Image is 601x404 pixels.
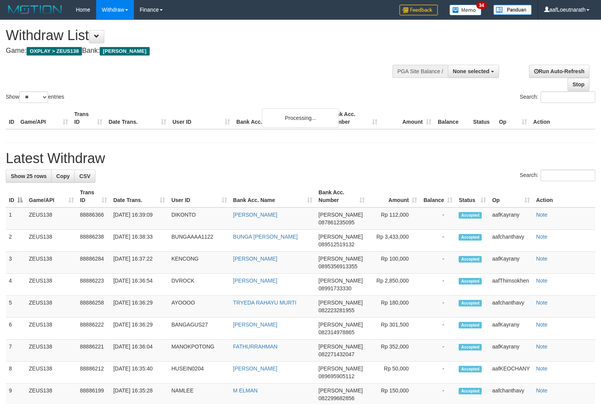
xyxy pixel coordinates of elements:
span: Accepted [459,234,482,241]
span: Accepted [459,212,482,219]
td: ZEUS138 [26,340,77,362]
span: Accepted [459,278,482,284]
img: Button%20Memo.svg [449,5,482,15]
td: ZEUS138 [26,252,77,274]
a: Note [536,300,548,306]
span: None selected [453,68,489,74]
td: AYOOOO [168,296,230,318]
th: Status [470,107,496,129]
span: Copy 087861235095 to clipboard [319,219,354,226]
span: Accepted [459,300,482,306]
span: Copy [56,173,70,179]
span: Accepted [459,366,482,372]
th: Balance [434,107,470,129]
button: None selected [448,65,499,78]
th: Amount [381,107,434,129]
input: Search: [541,91,595,103]
th: Bank Acc. Name [233,107,326,129]
a: Note [536,212,548,218]
th: Date Trans.: activate to sort column ascending [110,185,168,207]
th: Amount: activate to sort column ascending [368,185,421,207]
td: [DATE] 16:35:40 [110,362,168,384]
a: [PERSON_NAME] [233,278,277,284]
td: 88886238 [77,230,110,252]
a: [PERSON_NAME] [233,365,277,372]
label: Search: [520,91,595,103]
td: 88886366 [77,207,110,230]
td: Rp 180,000 [368,296,421,318]
span: [PERSON_NAME] [319,256,363,262]
span: [PERSON_NAME] [100,47,149,56]
td: ZEUS138 [26,362,77,384]
span: Accepted [459,344,482,350]
td: Rp 2,850,000 [368,274,421,296]
th: Bank Acc. Number [326,107,380,129]
a: [PERSON_NAME] [233,212,277,218]
td: - [420,207,456,230]
span: [PERSON_NAME] [319,278,363,284]
td: MANOKPOTONG [168,340,230,362]
td: Rp 100,000 [368,252,421,274]
td: ZEUS138 [26,274,77,296]
a: Copy [51,170,75,183]
td: aafKayrany [489,252,533,274]
td: - [420,362,456,384]
td: - [420,318,456,340]
td: [DATE] 16:39:09 [110,207,168,230]
span: Show 25 rows [11,173,47,179]
a: M ELMAN [233,387,258,394]
th: Date Trans. [105,107,169,129]
span: Copy 082271432047 to clipboard [319,351,354,357]
td: 2 [6,230,26,252]
h1: Latest Withdraw [6,151,595,166]
a: Note [536,256,548,262]
td: 88886223 [77,274,110,296]
span: [PERSON_NAME] [319,212,363,218]
span: Copy 0895356913355 to clipboard [319,263,357,269]
td: - [420,340,456,362]
td: [DATE] 16:38:33 [110,230,168,252]
a: Note [536,365,548,372]
span: Copy 089512519132 to clipboard [319,241,354,247]
span: Accepted [459,322,482,328]
span: 34 [476,2,487,9]
label: Show entries [6,91,64,103]
select: Showentries [19,91,48,103]
a: Note [536,387,548,394]
td: ZEUS138 [26,207,77,230]
input: Search: [541,170,595,181]
td: aafchanthavy [489,230,533,252]
th: User ID: activate to sort column ascending [168,185,230,207]
td: ZEUS138 [26,318,77,340]
td: 8 [6,362,26,384]
a: Run Auto-Refresh [529,65,589,78]
h4: Game: Bank: [6,47,393,55]
a: Show 25 rows [6,170,52,183]
label: Search: [520,170,595,181]
td: aafThimsokhen [489,274,533,296]
td: - [420,230,456,252]
a: TRYEDA RAHAYU MURTI [233,300,297,306]
td: 4 [6,274,26,296]
td: 5 [6,296,26,318]
th: Trans ID: activate to sort column ascending [77,185,110,207]
th: Trans ID [71,107,105,129]
th: ID [6,107,17,129]
th: ID: activate to sort column descending [6,185,26,207]
td: BANGAGUS27 [168,318,230,340]
span: Copy 082223281955 to clipboard [319,307,354,313]
a: Note [536,322,548,328]
td: 88886258 [77,296,110,318]
span: [PERSON_NAME] [319,300,363,306]
th: Game/API: activate to sort column ascending [26,185,77,207]
td: aafKayrany [489,207,533,230]
th: Balance: activate to sort column ascending [420,185,456,207]
span: Accepted [459,388,482,394]
th: Bank Acc. Number: activate to sort column ascending [316,185,368,207]
td: ZEUS138 [26,230,77,252]
td: 88886212 [77,362,110,384]
td: - [420,296,456,318]
span: [PERSON_NAME] [319,387,363,394]
div: Processing... [262,108,339,128]
td: DVROCK [168,274,230,296]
